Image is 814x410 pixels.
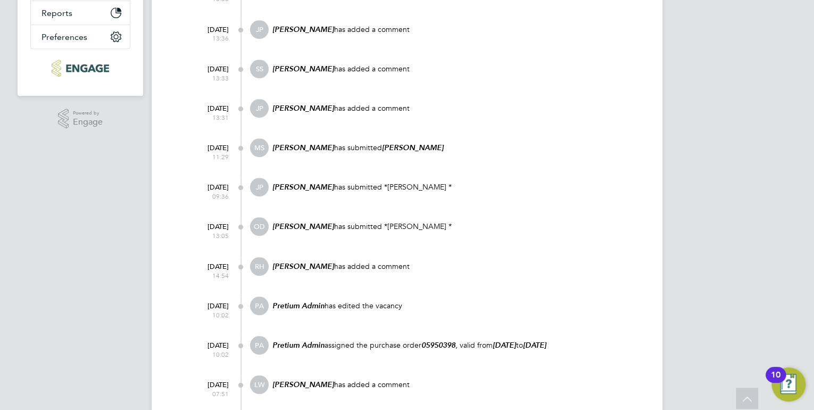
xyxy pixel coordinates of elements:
span: PA [250,297,269,315]
button: Preferences [31,25,130,48]
span: RH [250,257,269,276]
em: [PERSON_NAME] [272,104,334,113]
p: has added a comment [271,261,641,272]
em: [DATE] [493,341,516,350]
em: [PERSON_NAME] [272,380,334,389]
div: [DATE] [186,375,229,398]
span: JP [250,178,269,196]
div: [DATE] [186,178,229,200]
em: [PERSON_NAME] [272,183,334,192]
div: [DATE] [186,217,229,240]
span: 13:31 [186,113,229,122]
span: Powered by [73,109,103,118]
em: [PERSON_NAME] [272,25,334,34]
div: [DATE] [186,99,229,121]
span: LW [250,375,269,394]
span: Engage [73,118,103,127]
p: has added a comment [271,380,641,390]
span: Reports [41,8,72,18]
button: Reports [31,1,130,24]
span: 13:33 [186,74,229,83]
span: 11:29 [186,153,229,161]
span: 10:02 [186,350,229,359]
span: 07:51 [186,390,229,398]
p: assigned the purchase order , valid from to [271,340,641,350]
span: MS [250,138,269,157]
a: Powered byEngage [58,109,103,129]
em: [DATE] [523,341,546,350]
div: 10 [771,375,780,389]
span: OD [250,217,269,236]
p: has added a comment [271,103,641,113]
span: PA [250,336,269,355]
img: ncclondon-logo-retina.png [52,60,109,77]
p: has added a comment [271,64,641,74]
p: has submitted [271,143,641,153]
em: Pretium Admin [272,301,325,310]
p: has edited the vacancy [271,301,641,311]
p: has submitted *[PERSON_NAME] * [271,222,641,232]
em: [PERSON_NAME] [272,262,334,271]
div: [DATE] [186,60,229,82]
div: [DATE] [186,257,229,280]
span: SS [250,60,269,78]
em: [PERSON_NAME] [382,143,444,152]
em: [PERSON_NAME] [272,143,334,152]
span: 09:36 [186,192,229,201]
p: has added a comment [271,24,641,35]
em: 05950398 [421,341,455,350]
span: 13:36 [186,34,229,43]
span: 13:05 [186,232,229,240]
span: JP [250,99,269,118]
p: has submitted *[PERSON_NAME] * [271,182,641,192]
em: [PERSON_NAME] [272,64,334,73]
em: Pretium Admin [272,341,325,350]
em: [PERSON_NAME] [272,222,334,231]
span: 14:54 [186,272,229,280]
div: [DATE] [186,297,229,319]
div: [DATE] [186,20,229,43]
span: Preferences [41,32,87,42]
a: Go to home page [30,60,130,77]
div: [DATE] [186,138,229,161]
div: [DATE] [186,336,229,358]
span: JP [250,20,269,39]
span: 10:02 [186,311,229,319]
button: Open Resource Center, 10 new notifications [771,367,805,401]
